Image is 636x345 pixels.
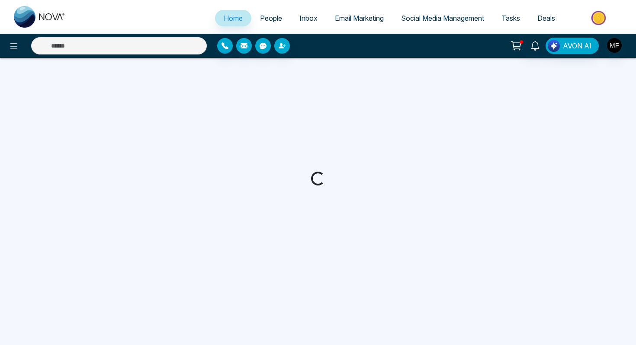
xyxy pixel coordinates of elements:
img: Nova CRM Logo [14,6,66,28]
a: Home [215,10,251,26]
button: AVON AI [546,38,599,54]
img: Lead Flow [548,40,560,52]
a: Social Media Management [392,10,493,26]
span: AVON AI [563,41,591,51]
a: Tasks [493,10,529,26]
a: Email Marketing [326,10,392,26]
span: Inbox [299,14,318,22]
span: Tasks [501,14,520,22]
a: Inbox [291,10,326,26]
img: Market-place.gif [568,8,631,28]
span: People [260,14,282,22]
span: Social Media Management [401,14,484,22]
span: Deals [537,14,555,22]
a: Deals [529,10,564,26]
span: Email Marketing [335,14,384,22]
a: People [251,10,291,26]
span: Home [224,14,243,22]
img: User Avatar [607,38,622,53]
